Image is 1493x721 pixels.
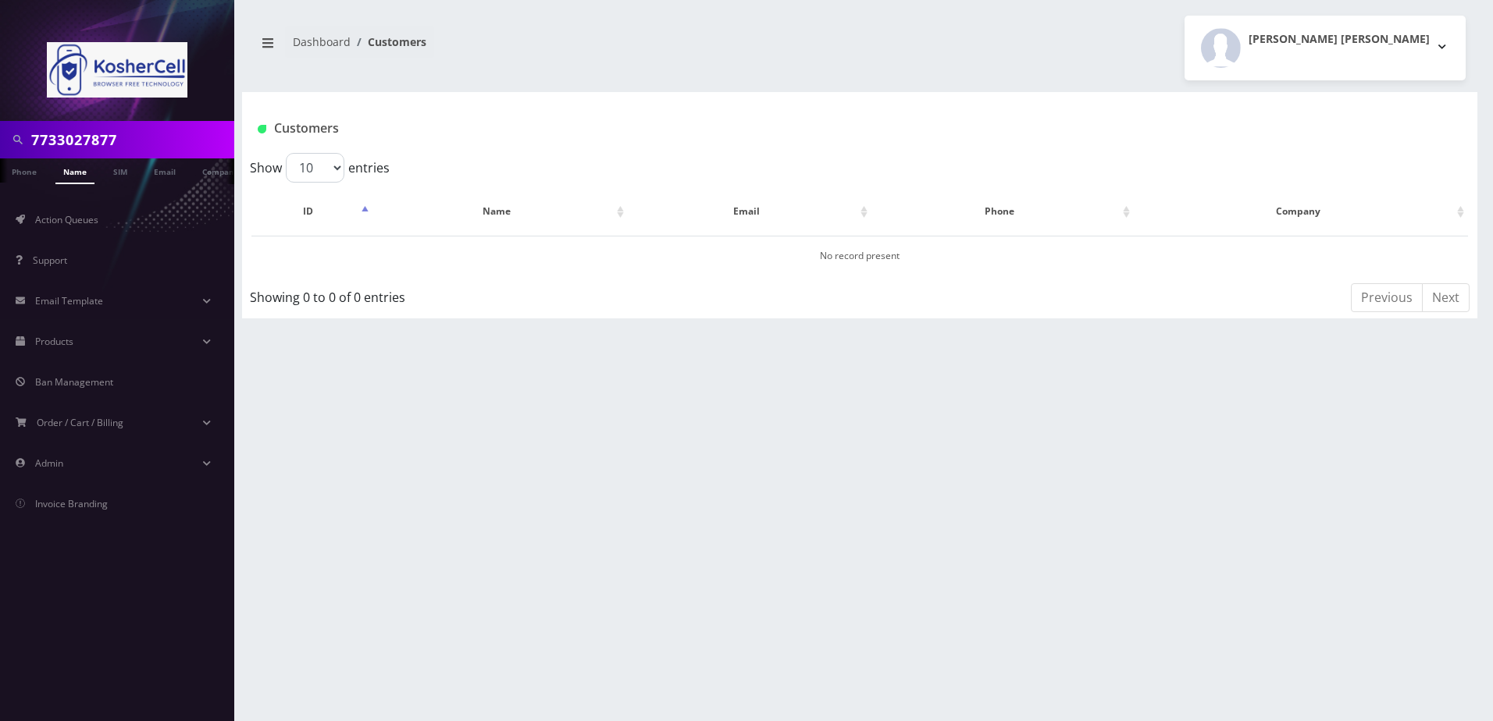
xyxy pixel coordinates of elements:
[1185,16,1466,80] button: [PERSON_NAME] [PERSON_NAME]
[47,42,187,98] img: KosherCell
[35,497,108,510] span: Invoice Branding
[629,189,872,234] th: Email: activate to sort column ascending
[1135,189,1468,234] th: Company: activate to sort column ascending
[286,153,344,183] select: Showentries
[37,416,123,429] span: Order / Cart / Billing
[146,158,184,183] a: Email
[31,125,230,154] input: Search in Company
[250,153,390,183] label: Show entries
[1422,283,1470,312] a: Next
[1249,33,1430,46] h2: [PERSON_NAME] [PERSON_NAME]
[258,121,1257,136] h1: Customers
[35,213,98,226] span: Action Queues
[250,282,746,307] div: Showing 0 to 0 of 0 entries
[33,254,67,267] span: Support
[194,158,247,183] a: Company
[35,375,113,389] span: Ban Management
[251,236,1468,275] td: No record present
[105,158,135,183] a: SIM
[351,34,426,50] li: Customers
[55,158,94,184] a: Name
[873,189,1134,234] th: Phone: activate to sort column ascending
[1351,283,1423,312] a: Previous
[254,26,848,70] nav: breadcrumb
[35,294,103,307] span: Email Template
[293,34,351,49] a: Dashboard
[374,189,628,234] th: Name: activate to sort column ascending
[251,189,372,234] th: ID: activate to sort column descending
[35,335,73,348] span: Products
[4,158,45,183] a: Phone
[35,456,63,470] span: Admin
